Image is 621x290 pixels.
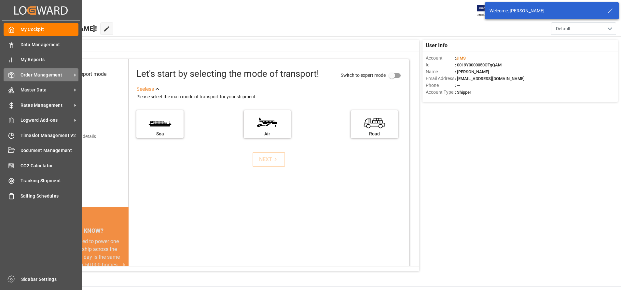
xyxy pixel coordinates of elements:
span: Tracking Shipment [21,177,79,184]
div: Road [354,131,395,137]
span: Order Management [21,72,72,78]
div: Welcome, [PERSON_NAME] [490,7,601,14]
button: NEXT [253,152,285,167]
span: Data Management [21,41,79,48]
span: Timeslot Management V2 [21,132,79,139]
span: Default [556,25,571,32]
span: : 0019Y0000050OTgQAM [455,62,502,67]
span: Switch to expert mode [341,73,386,78]
span: Rates Management [21,102,72,109]
div: Air [247,131,288,137]
span: : — [455,83,460,88]
button: open menu [551,22,616,35]
span: Hello [PERSON_NAME]! [27,22,97,35]
span: Email Address [426,75,455,82]
span: Account [426,55,455,62]
span: User Info [426,42,448,49]
span: Sailing Schedules [21,193,79,200]
span: : [EMAIL_ADDRESS][DOMAIN_NAME] [455,76,525,81]
span: Name [426,68,455,75]
div: Let's start by selecting the mode of transport! [136,67,319,81]
span: My Reports [21,56,79,63]
span: : [PERSON_NAME] [455,69,489,74]
div: Select transport mode [56,70,106,78]
span: : Shipper [455,90,471,95]
span: : [455,56,466,61]
div: Add shipping details [55,133,96,140]
span: Logward Add-ons [21,117,72,124]
a: My Cockpit [4,23,78,36]
span: JIMS [456,56,466,61]
span: Id [426,62,455,68]
a: My Reports [4,53,78,66]
a: Timeslot Management V2 [4,129,78,142]
span: CO2 Calculator [21,162,79,169]
div: See less [136,85,154,93]
div: NEXT [259,156,279,163]
a: CO2 Calculator [4,159,78,172]
span: My Cockpit [21,26,79,33]
img: Exertis%20JAM%20-%20Email%20Logo.jpg_1722504956.jpg [477,5,500,16]
span: Master Data [21,87,72,93]
span: Sidebar Settings [21,276,79,283]
span: Account Type [426,89,455,96]
span: Phone [426,82,455,89]
span: Document Management [21,147,79,154]
a: Data Management [4,38,78,51]
div: Sea [140,131,180,137]
a: Document Management [4,144,78,157]
a: Sailing Schedules [4,189,78,202]
div: Please select the main mode of transport for your shipment. [136,93,405,101]
a: Tracking Shipment [4,174,78,187]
